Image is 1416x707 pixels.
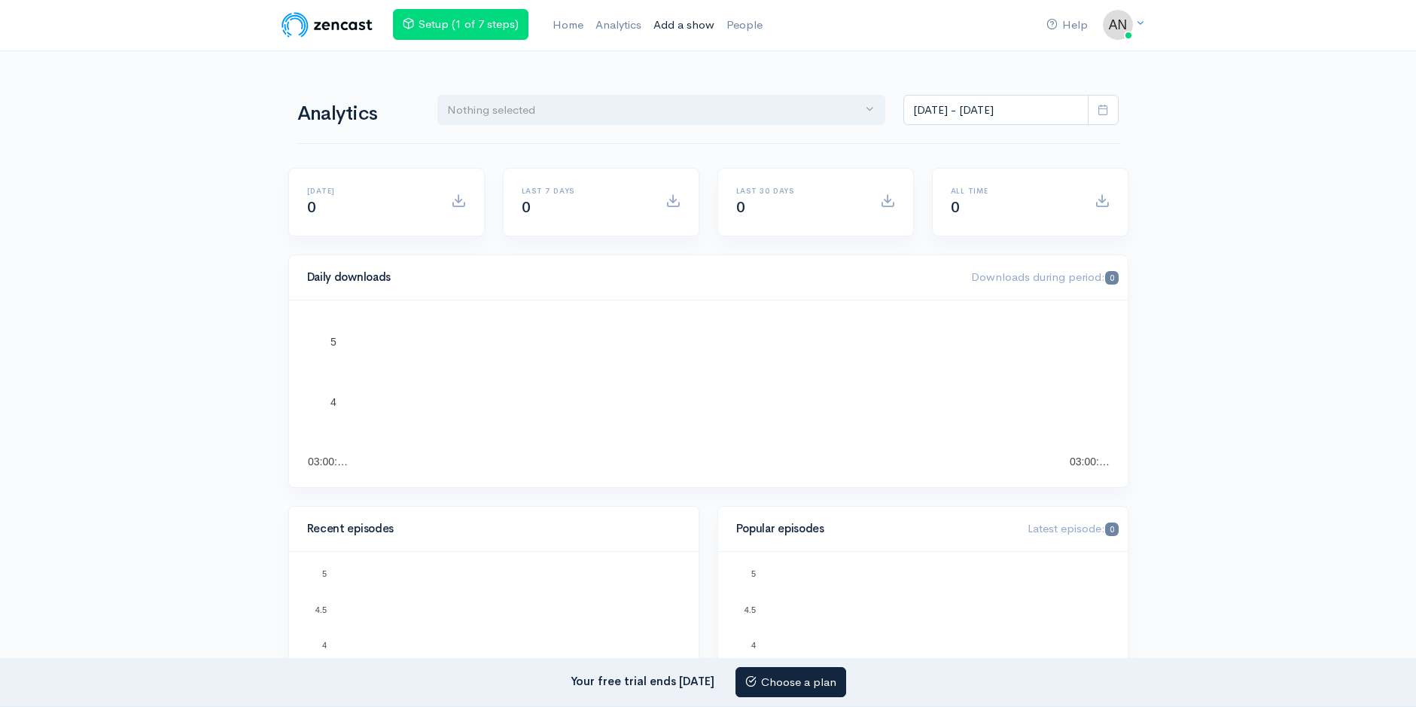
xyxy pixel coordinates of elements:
h4: Daily downloads [307,271,954,284]
h1: Analytics [297,103,419,125]
div: Nothing selected [447,102,863,119]
h6: All time [951,187,1076,195]
input: analytics date range selector [903,95,1089,126]
h4: Recent episodes [307,523,671,535]
strong: Your free trial ends [DATE] [571,673,714,687]
span: Downloads during period: [971,270,1118,284]
h6: Last 7 days [522,187,647,195]
text: 4.5 [315,605,326,614]
h6: Last 30 days [736,187,862,195]
span: 0 [307,198,316,217]
text: 03:00:… [308,455,348,467]
button: Nothing selected [437,95,886,126]
img: ... [1103,10,1133,40]
text: 03:00:… [1070,455,1110,467]
a: Add a show [647,9,720,41]
text: 4 [751,640,755,649]
span: 0 [736,198,745,217]
a: People [720,9,769,41]
img: ZenCast Logo [279,10,375,40]
a: Home [547,9,589,41]
h4: Popular episodes [736,523,1010,535]
a: Setup (1 of 7 steps) [393,9,528,40]
text: 5 [330,336,336,348]
span: 0 [522,198,531,217]
text: 4 [321,640,326,649]
a: Help [1040,9,1094,41]
text: 4.5 [744,605,755,614]
span: 0 [1105,523,1118,537]
text: 4 [330,395,336,407]
text: 5 [751,569,755,578]
span: Latest episode: [1028,521,1118,535]
h6: [DATE] [307,187,433,195]
svg: A chart. [307,318,1110,469]
span: 0 [1105,271,1118,285]
a: Choose a plan [735,667,846,698]
span: 0 [951,198,960,217]
a: Analytics [589,9,647,41]
text: 5 [321,569,326,578]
